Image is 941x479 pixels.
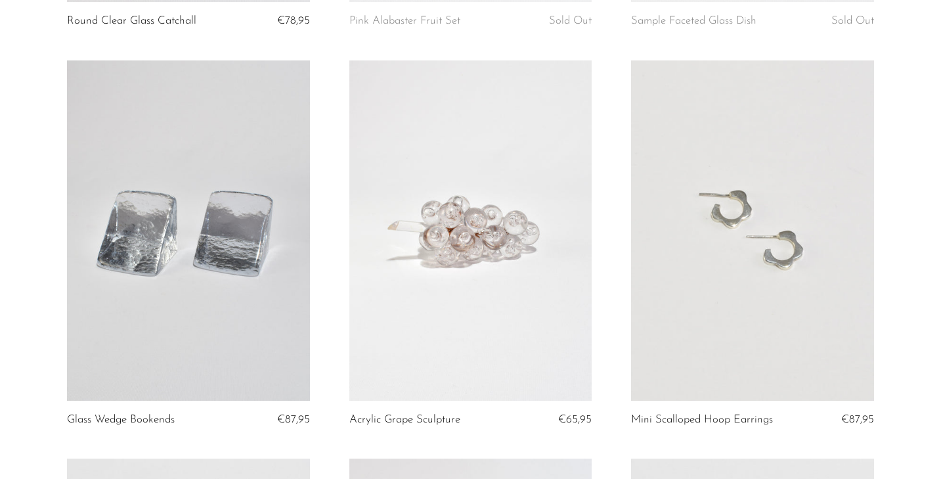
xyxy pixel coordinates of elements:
[631,414,773,426] a: Mini Scalloped Hoop Earrings
[841,414,874,425] span: €87,95
[349,15,460,27] a: Pink Alabaster Fruit Set
[277,414,310,425] span: €87,95
[831,15,874,26] span: Sold Out
[631,15,756,27] a: Sample Faceted Glass Dish
[558,414,592,425] span: €65,95
[277,15,310,26] span: €78,95
[67,414,175,426] a: Glass Wedge Bookends
[67,15,196,27] a: Round Clear Glass Catchall
[549,15,592,26] span: Sold Out
[349,414,460,426] a: Acrylic Grape Sculpture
